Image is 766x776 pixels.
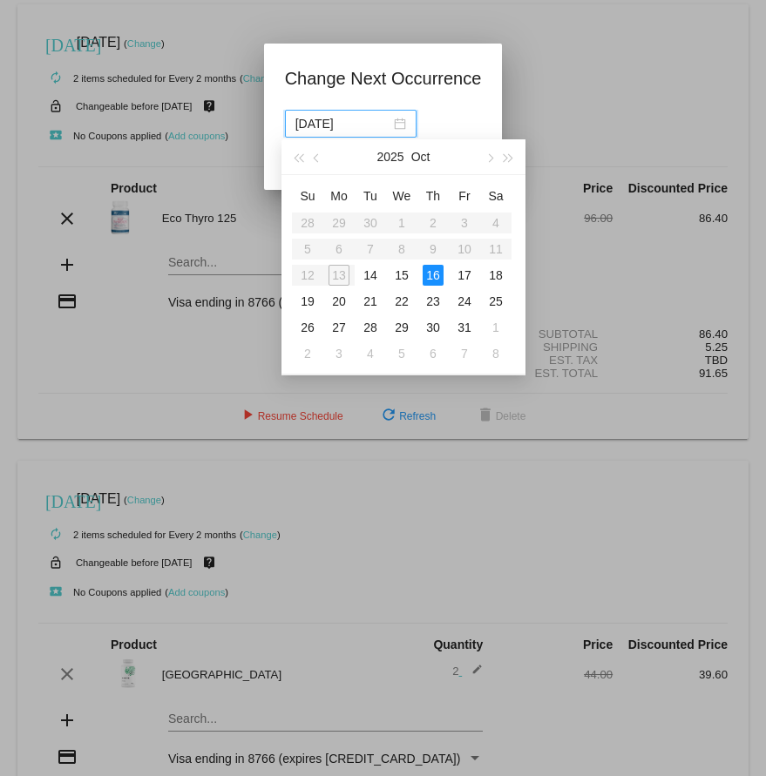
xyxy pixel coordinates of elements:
[454,265,475,286] div: 17
[391,343,412,364] div: 5
[355,314,386,341] td: 10/28/2025
[454,291,475,312] div: 24
[329,317,349,338] div: 27
[480,288,512,314] td: 10/25/2025
[454,343,475,364] div: 7
[329,291,349,312] div: 20
[355,262,386,288] td: 10/14/2025
[285,64,482,92] h1: Change Next Occurrence
[480,262,512,288] td: 10/18/2025
[292,288,323,314] td: 10/19/2025
[360,291,381,312] div: 21
[386,262,417,288] td: 10/15/2025
[417,262,449,288] td: 10/16/2025
[360,317,381,338] div: 28
[417,314,449,341] td: 10/30/2025
[292,341,323,367] td: 11/2/2025
[386,341,417,367] td: 11/5/2025
[297,343,318,364] div: 2
[485,317,506,338] div: 1
[391,265,412,286] div: 15
[485,291,506,312] div: 25
[292,182,323,210] th: Sun
[323,288,355,314] td: 10/20/2025
[308,139,327,174] button: Previous month (PageUp)
[423,265,444,286] div: 16
[360,343,381,364] div: 4
[480,182,512,210] th: Sat
[423,317,444,338] div: 30
[297,317,318,338] div: 26
[355,182,386,210] th: Tue
[411,139,430,174] button: Oct
[499,139,519,174] button: Next year (Control + right)
[386,182,417,210] th: Wed
[449,182,480,210] th: Fri
[329,343,349,364] div: 3
[479,139,498,174] button: Next month (PageDown)
[377,139,404,174] button: 2025
[417,288,449,314] td: 10/23/2025
[323,314,355,341] td: 10/27/2025
[417,341,449,367] td: 11/6/2025
[423,343,444,364] div: 6
[360,265,381,286] div: 14
[480,341,512,367] td: 11/8/2025
[391,291,412,312] div: 22
[297,291,318,312] div: 19
[288,139,308,174] button: Last year (Control + left)
[417,182,449,210] th: Thu
[485,343,506,364] div: 8
[355,341,386,367] td: 11/4/2025
[449,262,480,288] td: 10/17/2025
[323,341,355,367] td: 11/3/2025
[355,288,386,314] td: 10/21/2025
[449,314,480,341] td: 10/31/2025
[391,317,412,338] div: 29
[485,265,506,286] div: 18
[323,182,355,210] th: Mon
[454,317,475,338] div: 31
[449,288,480,314] td: 10/24/2025
[449,341,480,367] td: 11/7/2025
[295,114,390,133] input: Select date
[386,314,417,341] td: 10/29/2025
[423,291,444,312] div: 23
[292,314,323,341] td: 10/26/2025
[480,314,512,341] td: 11/1/2025
[386,288,417,314] td: 10/22/2025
